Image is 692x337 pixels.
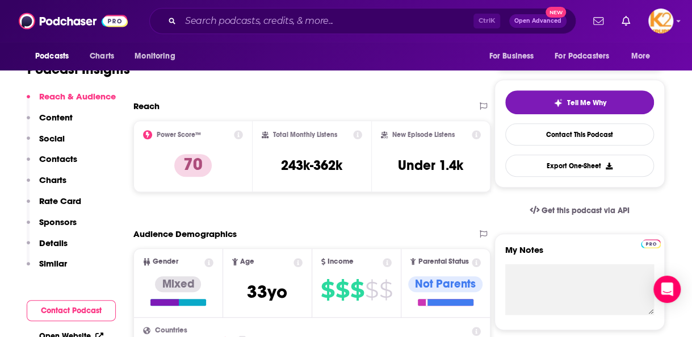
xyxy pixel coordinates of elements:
[648,9,673,34] button: Show profile menu
[398,157,463,174] h3: Under 1.4k
[157,131,201,139] h2: Power Score™
[27,258,67,279] button: Similar
[181,12,473,30] input: Search podcasts, credits, & more...
[90,48,114,64] span: Charts
[153,258,178,265] span: Gender
[27,300,116,321] button: Contact Podcast
[623,45,665,67] button: open menu
[135,48,175,64] span: Monitoring
[505,155,654,177] button: Export One-Sheet
[27,133,65,154] button: Social
[328,258,354,265] span: Income
[567,98,606,107] span: Tell Me Why
[127,45,190,67] button: open menu
[631,48,651,64] span: More
[473,14,500,28] span: Ctrl K
[27,153,77,174] button: Contacts
[39,133,65,144] p: Social
[27,195,81,217] button: Rate Card
[589,11,608,31] a: Show notifications dropdown
[350,281,363,299] span: $
[546,7,566,18] span: New
[641,239,661,248] img: Podchaser Pro
[521,197,639,224] a: Get this podcast via API
[273,131,337,139] h2: Total Monthly Listens
[133,228,237,239] h2: Audience Demographics
[489,48,534,64] span: For Business
[547,45,626,67] button: open menu
[39,195,81,206] p: Rate Card
[364,281,378,299] span: $
[82,45,121,67] a: Charts
[27,91,116,112] button: Reach & Audience
[505,90,654,114] button: tell me why sparkleTell Me Why
[39,258,67,269] p: Similar
[27,238,68,259] button: Details
[240,258,254,265] span: Age
[653,276,681,303] div: Open Intercom Messenger
[27,217,77,238] button: Sponsors
[392,131,455,139] h2: New Episode Listens
[617,11,635,31] a: Show notifications dropdown
[27,174,66,195] button: Charts
[481,45,548,67] button: open menu
[555,48,609,64] span: For Podcasters
[27,112,73,133] button: Content
[39,174,66,185] p: Charts
[641,238,661,248] a: Pro website
[39,112,73,123] p: Content
[509,14,567,28] button: Open AdvancedNew
[648,9,673,34] img: User Profile
[133,101,160,111] h2: Reach
[408,276,483,292] div: Not Parents
[155,276,201,292] div: Mixed
[335,281,349,299] span: $
[39,238,68,248] p: Details
[155,327,187,334] span: Countries
[39,91,116,102] p: Reach & Audience
[542,206,630,215] span: Get this podcast via API
[553,98,563,107] img: tell me why sparkle
[35,48,69,64] span: Podcasts
[281,157,342,174] h3: 243k-362k
[19,10,128,32] img: Podchaser - Follow, Share and Rate Podcasts
[418,258,468,265] span: Parental Status
[149,8,576,34] div: Search podcasts, credits, & more...
[379,281,392,299] span: $
[247,281,287,303] span: 33 yo
[320,281,334,299] span: $
[39,153,77,164] p: Contacts
[27,45,83,67] button: open menu
[514,18,561,24] span: Open Advanced
[505,123,654,145] a: Contact This Podcast
[39,217,77,227] p: Sponsors
[505,244,654,264] label: My Notes
[174,154,212,177] p: 70
[648,9,673,34] span: Logged in as K2Krupp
